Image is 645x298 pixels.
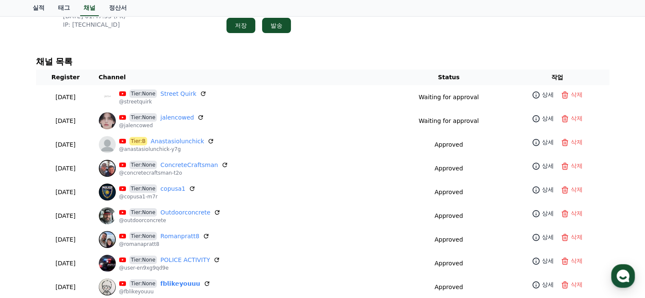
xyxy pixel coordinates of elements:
p: Approved [435,164,463,173]
th: 작업 [505,70,609,85]
p: 삭제 [571,162,583,170]
a: 상세 [530,255,556,267]
a: copusa1 [160,184,185,193]
p: Approved [435,235,463,244]
p: 삭제 [571,138,583,147]
p: @copusa1-m7r [119,193,196,200]
a: Home [3,228,56,249]
a: 상세 [530,89,556,101]
p: 상세 [542,162,554,170]
p: 상세 [542,90,554,99]
img: ConcreteCraftsman [99,160,116,177]
button: 삭제 [559,255,584,267]
button: 저장 [226,18,255,33]
p: 삭제 [571,185,583,194]
p: 상세 [542,185,554,194]
p: Waiting for approval [419,93,479,102]
a: Anastasiolunchick [151,137,204,146]
span: Settings [126,240,146,247]
img: Street Quirk [99,89,116,106]
p: @user-en9xg9qd9e [119,265,221,271]
th: Register [36,70,95,85]
h4: 채널 목록 [36,57,609,66]
a: 상세 [530,279,556,291]
img: POLICE ACTIVITY [99,255,116,272]
p: [DATE] [39,140,92,149]
p: @streetquirk [119,98,207,105]
a: 상세 [530,136,556,148]
p: 상세 [542,280,554,289]
button: 삭제 [559,160,584,172]
button: 삭제 [559,89,584,101]
p: 상세 [542,256,554,265]
a: POLICE ACTIVITY [160,256,210,265]
span: Tier:None [129,113,157,122]
a: ConcreteCraftsman [160,161,218,170]
p: @concretecraftsman-t2o [119,170,229,176]
p: [DATE] [39,212,92,220]
p: 삭제 [571,209,583,218]
span: Tier:None [129,184,157,193]
p: Approved [435,283,463,292]
a: Outdoorconcrete [160,208,210,217]
a: 상세 [530,112,556,125]
span: Tier:None [129,279,157,288]
p: [DATE] [39,164,92,173]
span: Tier:B [129,137,148,145]
button: 삭제 [559,184,584,196]
p: 상세 [542,138,554,147]
p: Approved [435,212,463,220]
img: Anastasiolunchick [99,136,116,153]
a: Settings [109,228,163,249]
p: Approved [435,259,463,268]
span: Home [22,240,36,247]
p: @anastasiolunchick-y7g [119,146,215,153]
a: 상세 [530,184,556,196]
p: 삭제 [571,233,583,242]
p: [DATE] [39,188,92,197]
p: @romanapratt8 [119,241,210,248]
p: 삭제 [571,280,583,289]
a: Romanpratt8 [160,232,199,241]
span: Tier:None [129,89,157,98]
a: jalencowed [160,113,194,122]
span: Tier:None [129,232,157,240]
p: 삭제 [571,90,583,99]
p: @fblikeyouuu [119,288,211,295]
p: Waiting for approval [419,117,479,125]
p: [DATE] [39,259,92,268]
a: 상세 [530,160,556,172]
a: Street Quirk [160,89,196,98]
p: @outdoorconcrete [119,217,221,224]
p: [DATE] [39,235,92,244]
p: [DATE] [39,117,92,125]
button: 삭제 [559,112,584,125]
button: 삭제 [559,207,584,220]
button: 발송 [262,18,291,33]
span: Tier:None [129,256,157,264]
p: Approved [435,188,463,197]
img: Outdoorconcrete [99,207,116,224]
th: Channel [95,70,392,85]
p: Approved [435,140,463,149]
p: [DATE] [39,283,92,292]
img: copusa1 [99,184,116,201]
a: 상세 [530,207,556,220]
button: 삭제 [559,136,584,148]
p: 삭제 [571,114,583,123]
img: Romanpratt8 [99,231,116,248]
p: 상세 [542,233,554,242]
span: Messages [70,241,95,248]
button: 삭제 [559,279,584,291]
button: 삭제 [559,231,584,243]
a: 상세 [530,231,556,243]
span: Tier:None [129,161,157,169]
p: IP: [TECHNICAL_ID] [63,20,167,29]
th: Status [392,70,505,85]
p: 상세 [542,209,554,218]
p: 삭제 [571,256,583,265]
p: @jalencowed [119,122,204,129]
p: [DATE] [39,93,92,102]
img: 𝗳𝗯𝗹𝗶𝗸𝗲𝘆𝗼𝘂𝘂𝘂 [99,279,116,295]
span: Tier:None [129,208,157,217]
